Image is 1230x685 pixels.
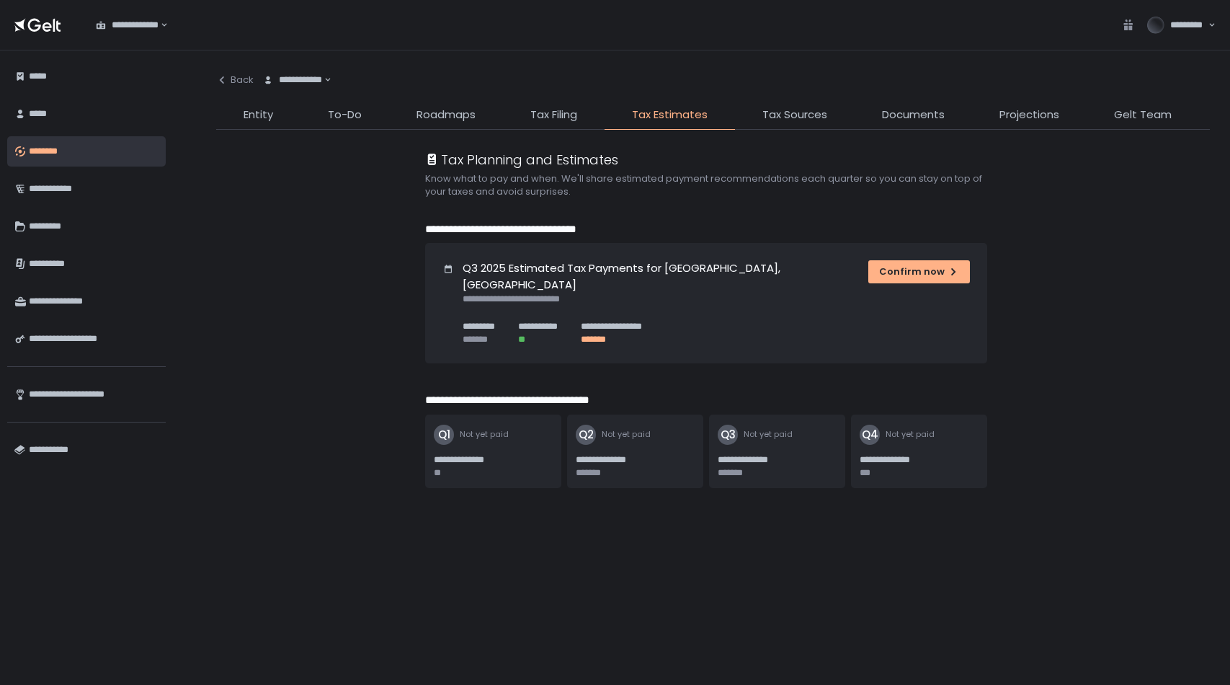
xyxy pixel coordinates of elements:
button: Back [216,65,254,95]
div: Tax Planning and Estimates [425,150,618,169]
div: Confirm now [879,265,959,278]
span: Not yet paid [460,429,509,440]
h2: Know what to pay and when. We'll share estimated payment recommendations each quarter so you can ... [425,172,1002,198]
div: Search for option [86,10,168,40]
span: Tax Filing [530,107,577,123]
span: To-Do [328,107,362,123]
span: Documents [882,107,945,123]
span: Not yet paid [744,429,793,440]
span: Roadmaps [416,107,476,123]
text: Q2 [578,427,593,442]
input: Search for option [322,73,323,87]
button: Confirm now [868,260,970,283]
text: Q4 [861,427,878,442]
span: Tax Sources [762,107,827,123]
text: Q3 [720,427,735,442]
div: Search for option [254,65,331,95]
span: Not yet paid [886,429,935,440]
h1: Q3 2025 Estimated Tax Payments for [GEOGRAPHIC_DATA], [GEOGRAPHIC_DATA] [463,260,851,293]
span: Projections [999,107,1059,123]
span: Tax Estimates [632,107,708,123]
text: Q1 [437,427,450,442]
span: Entity [244,107,273,123]
span: Not yet paid [602,429,651,440]
div: Back [216,74,254,87]
span: Gelt Team [1114,107,1172,123]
